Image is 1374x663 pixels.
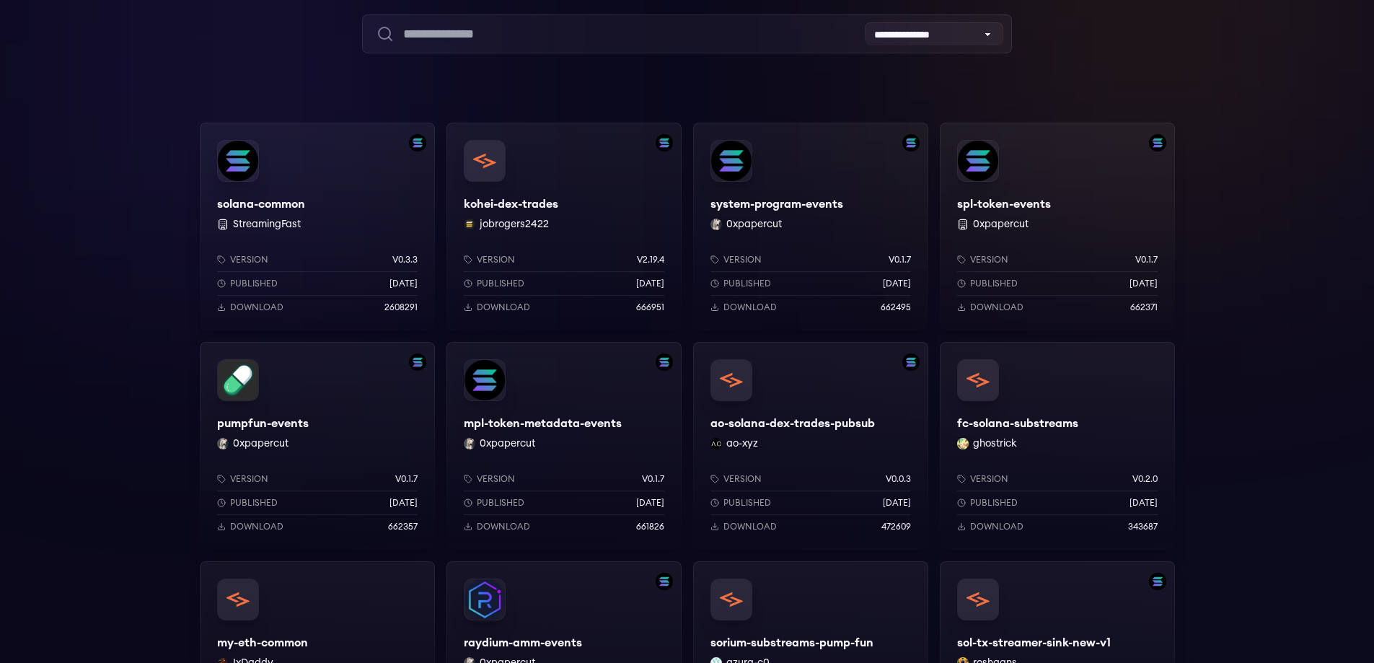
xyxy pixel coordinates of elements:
[970,473,1008,485] p: Version
[1130,302,1158,313] p: 662371
[446,123,682,330] a: Filter by solana networkkohei-dex-tradeskohei-dex-tradesjobrogers2422 jobrogers2422Versionv2.19.4...
[881,302,911,313] p: 662495
[636,302,664,313] p: 666951
[726,217,782,232] button: 0xpapercut
[477,497,524,509] p: Published
[395,473,418,485] p: v0.1.7
[883,278,911,289] p: [DATE]
[477,254,515,265] p: Version
[230,278,278,289] p: Published
[973,436,1017,451] button: ghostrick
[636,521,664,532] p: 661826
[970,278,1018,289] p: Published
[723,302,777,313] p: Download
[656,354,673,371] img: Filter by solana network
[1132,473,1158,485] p: v0.2.0
[230,254,268,265] p: Version
[230,497,278,509] p: Published
[637,254,664,265] p: v2.19.4
[881,521,911,532] p: 472609
[726,436,758,451] button: ao-xyz
[973,217,1029,232] button: 0xpapercut
[693,123,928,330] a: Filter by solana networksystem-program-eventssystem-program-events0xpapercut 0xpapercutVersionv0....
[883,497,911,509] p: [DATE]
[970,521,1023,532] p: Download
[723,254,762,265] p: Version
[940,123,1175,330] a: Filter by solana networkspl-token-eventsspl-token-events 0xpapercutVersionv0.1.7Published[DATE]Do...
[1129,278,1158,289] p: [DATE]
[723,497,771,509] p: Published
[1128,521,1158,532] p: 343687
[477,278,524,289] p: Published
[409,134,426,152] img: Filter by solana network
[200,342,435,550] a: Filter by solana networkpumpfun-eventspumpfun-events0xpapercut 0xpapercutVersionv0.1.7Published[D...
[940,342,1175,550] a: fc-solana-substreamsfc-solana-substreamsghostrick ghostrickVersionv0.2.0Published[DATE]Download34...
[389,278,418,289] p: [DATE]
[388,521,418,532] p: 662357
[656,134,673,152] img: Filter by solana network
[656,573,673,590] img: Filter by solana network
[446,342,682,550] a: Filter by solana networkmpl-token-metadata-eventsmpl-token-metadata-events0xpapercut 0xpapercutVe...
[392,254,418,265] p: v0.3.3
[233,436,289,451] button: 0xpapercut
[636,497,664,509] p: [DATE]
[970,497,1018,509] p: Published
[636,278,664,289] p: [DATE]
[480,436,535,451] button: 0xpapercut
[723,473,762,485] p: Version
[723,278,771,289] p: Published
[477,302,530,313] p: Download
[970,302,1023,313] p: Download
[902,134,920,152] img: Filter by solana network
[886,473,911,485] p: v0.0.3
[389,497,418,509] p: [DATE]
[230,473,268,485] p: Version
[642,473,664,485] p: v0.1.7
[384,302,418,313] p: 2608291
[477,473,515,485] p: Version
[889,254,911,265] p: v0.1.7
[723,521,777,532] p: Download
[409,354,426,371] img: Filter by solana network
[230,521,283,532] p: Download
[1149,573,1166,590] img: Filter by solana network
[480,217,549,232] button: jobrogers2422
[970,254,1008,265] p: Version
[233,217,301,232] button: StreamingFast
[230,302,283,313] p: Download
[200,123,435,330] a: Filter by solana networksolana-commonsolana-common StreamingFastVersionv0.3.3Published[DATE]Downl...
[693,342,928,550] a: Filter by solana networkao-solana-dex-trades-pubsubao-solana-dex-trades-pubsubao-xyz ao-xyzVersio...
[477,521,530,532] p: Download
[902,354,920,371] img: Filter by solana network
[1135,254,1158,265] p: v0.1.7
[1149,134,1166,152] img: Filter by solana network
[1129,497,1158,509] p: [DATE]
